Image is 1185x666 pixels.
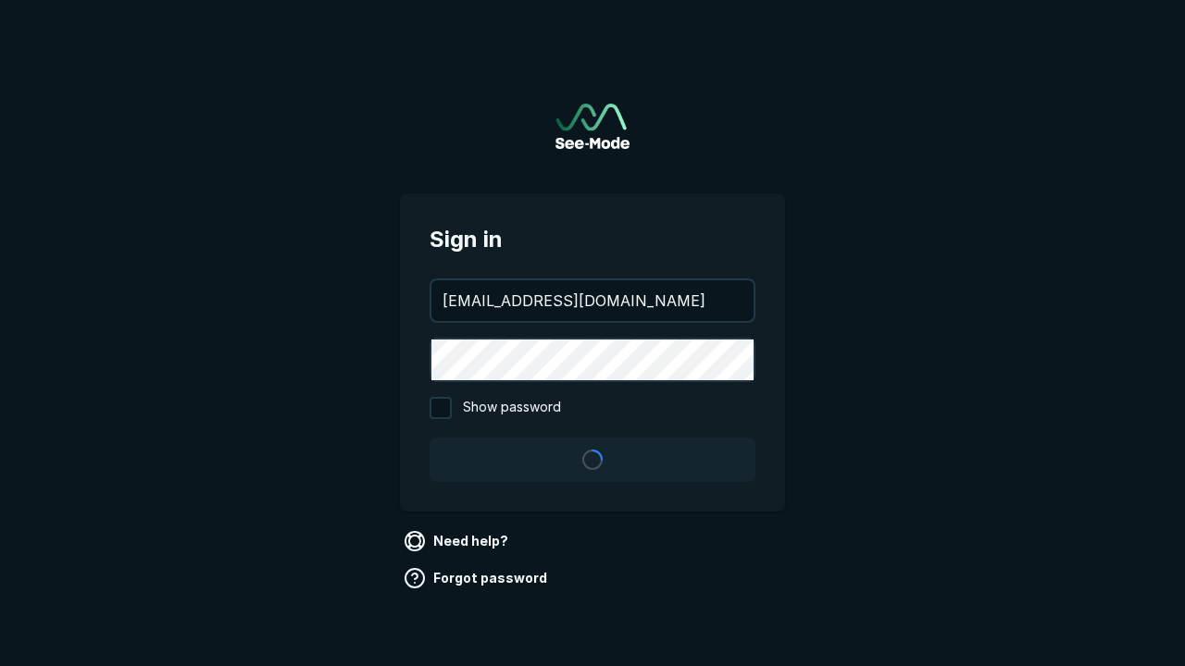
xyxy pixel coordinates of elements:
input: your@email.com [431,280,754,321]
span: Show password [463,397,561,419]
a: Go to sign in [555,104,630,149]
a: Need help? [400,526,516,556]
img: See-Mode Logo [555,104,630,149]
a: Forgot password [400,563,555,593]
span: Sign in [430,223,755,256]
